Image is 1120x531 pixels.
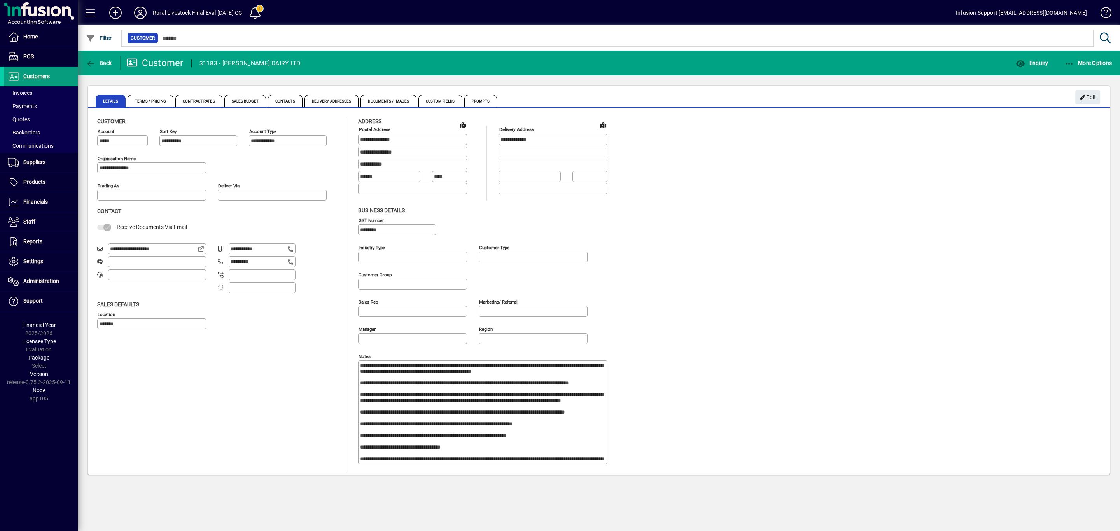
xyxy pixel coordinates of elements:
a: Reports [4,232,78,252]
span: Contacts [268,95,303,107]
span: More Options [1065,60,1112,66]
span: Node [33,387,45,393]
button: Filter [84,31,114,45]
span: Financials [23,199,48,205]
span: Receive Documents Via Email [117,224,187,230]
span: Filter [86,35,112,41]
mat-label: Customer type [479,245,509,250]
button: More Options [1063,56,1114,70]
span: Documents / Images [360,95,416,107]
span: Communications [8,143,54,149]
mat-label: Notes [359,353,371,359]
span: Customer [131,34,155,42]
span: Payments [8,103,37,109]
span: Package [28,355,49,361]
span: Licensee Type [22,338,56,344]
a: POS [4,47,78,66]
mat-label: Industry type [359,245,385,250]
mat-label: Marketing/ Referral [479,299,518,304]
button: Edit [1075,90,1100,104]
a: Support [4,292,78,311]
span: Edit [1080,91,1096,104]
span: Back [86,60,112,66]
span: Details [96,95,126,107]
a: Suppliers [4,153,78,172]
span: Support [23,298,43,304]
mat-label: Location [98,311,115,317]
span: Home [23,33,38,40]
span: Financial Year [22,322,56,328]
a: Financials [4,192,78,212]
span: Version [30,371,48,377]
a: View on map [457,119,469,131]
div: Rural Livestock FInal Eval [DATE] CG [153,7,242,19]
button: Back [84,56,114,70]
mat-label: Organisation name [98,156,136,161]
span: Custom Fields [418,95,462,107]
mat-label: GST Number [359,217,384,223]
a: Staff [4,212,78,232]
span: Terms / Pricing [128,95,174,107]
span: Invoices [8,90,32,96]
app-page-header-button: Back [78,56,121,70]
mat-label: Customer group [359,272,392,277]
button: Enquiry [1014,56,1050,70]
span: Enquiry [1016,60,1048,66]
span: Quotes [8,116,30,122]
a: Communications [4,139,78,152]
a: Administration [4,272,78,291]
a: Backorders [4,126,78,139]
span: Products [23,179,45,185]
span: Contact [97,208,121,214]
a: Products [4,173,78,192]
mat-label: Deliver via [218,183,240,189]
mat-label: Region [479,326,493,332]
a: Knowledge Base [1095,2,1110,27]
a: Payments [4,100,78,113]
span: Staff [23,218,35,225]
span: Administration [23,278,59,284]
span: Contract Rates [175,95,222,107]
div: 31183 - [PERSON_NAME] DAIRY LTD [199,57,301,70]
a: Settings [4,252,78,271]
mat-label: Sort key [160,129,177,134]
span: Backorders [8,129,40,136]
mat-label: Trading as [98,183,119,189]
span: Address [358,118,381,124]
span: Customer [97,118,126,124]
a: View on map [597,119,609,131]
div: Customer [126,57,184,69]
span: Sales defaults [97,301,139,307]
a: Quotes [4,113,78,126]
mat-label: Account [98,129,114,134]
span: Delivery Addresses [304,95,359,107]
a: Home [4,27,78,47]
span: Sales Budget [224,95,266,107]
span: Reports [23,238,42,245]
mat-label: Account Type [249,129,276,134]
div: Infusion Support [EMAIL_ADDRESS][DOMAIN_NAME] [956,7,1087,19]
button: Profile [128,6,153,20]
span: Customers [23,73,50,79]
span: Business details [358,207,405,213]
span: POS [23,53,34,59]
mat-label: Sales rep [359,299,378,304]
span: Suppliers [23,159,45,165]
mat-label: Manager [359,326,376,332]
span: Settings [23,258,43,264]
span: Prompts [464,95,497,107]
a: Invoices [4,86,78,100]
button: Add [103,6,128,20]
